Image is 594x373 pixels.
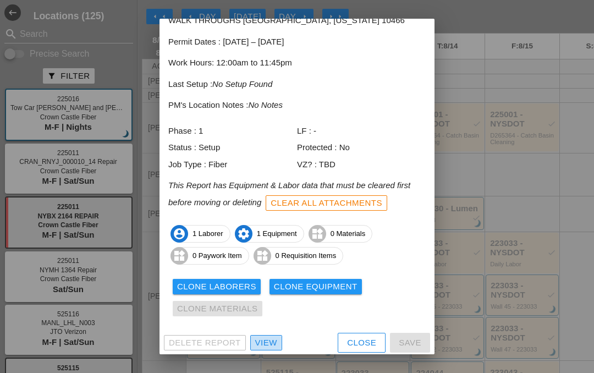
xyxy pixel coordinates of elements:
[271,197,382,210] div: Clear All Attachments
[309,225,326,243] i: widgets
[297,125,426,138] div: LF : -
[235,225,304,243] span: 1 Equipment
[347,337,376,349] div: Close
[168,57,426,69] p: Work Hours: 12:00am to 11:45pm
[168,141,297,154] div: Status : Setup
[255,337,277,349] div: View
[250,335,282,350] a: View
[168,78,426,91] p: Last Setup :
[168,180,410,206] i: This Report has Equipment & Labor data that must be cleared first before moving or deleting
[168,36,426,48] p: Permit Dates : [DATE] – [DATE]
[173,279,261,294] button: Clone Laborers
[248,100,283,109] i: No Notes
[168,99,426,112] p: PM's Location Notes :
[168,14,426,27] p: WALK THROUGHS [GEOGRAPHIC_DATA], [US_STATE] 10466
[170,247,188,265] i: widgets
[338,333,386,353] button: Close
[274,281,358,293] div: Clone Equipment
[168,158,297,171] div: Job Type : Fiber
[177,281,256,293] div: Clone Laborers
[297,158,426,171] div: VZ? : TBD
[212,79,272,89] i: No Setup Found
[266,195,387,211] button: Clear All Attachments
[168,125,297,138] div: Phase : 1
[254,247,271,265] i: widgets
[170,225,188,243] i: account_circle
[254,247,343,265] span: 0 Requisition Items
[269,279,362,294] button: Clone Equipment
[309,225,372,243] span: 0 Materials
[171,225,230,243] span: 1 Laborer
[171,247,249,265] span: 0 Paywork Item
[297,141,426,154] div: Protected : No
[235,225,252,243] i: settings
